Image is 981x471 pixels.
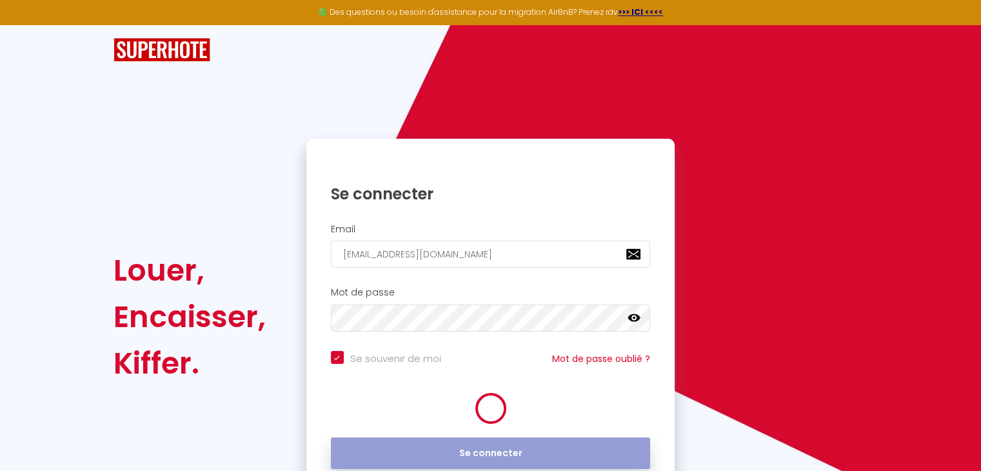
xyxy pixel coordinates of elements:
div: Kiffer. [114,340,266,386]
a: Mot de passe oublié ? [552,352,650,365]
h1: Se connecter [331,184,651,204]
h2: Mot de passe [331,287,651,298]
img: SuperHote logo [114,38,210,62]
div: Louer, [114,247,266,294]
a: >>> ICI <<<< [618,6,663,17]
div: Encaisser, [114,294,266,340]
button: Se connecter [331,437,651,470]
h2: Email [331,224,651,235]
input: Ton Email [331,241,651,268]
